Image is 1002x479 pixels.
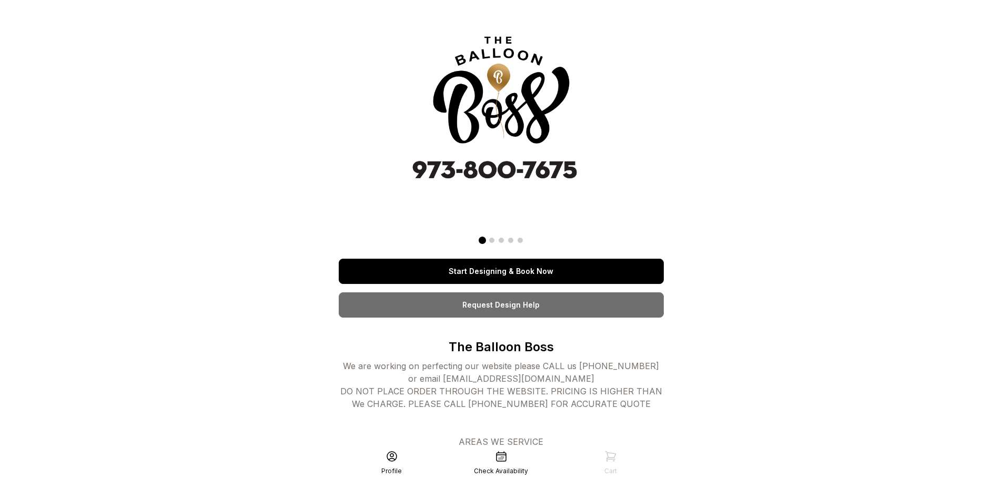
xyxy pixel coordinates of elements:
[474,467,528,475] div: Check Availability
[339,292,664,318] a: Request Design Help
[339,259,664,284] a: Start Designing & Book Now
[381,467,402,475] div: Profile
[604,467,617,475] div: Cart
[339,339,664,355] p: The Balloon Boss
